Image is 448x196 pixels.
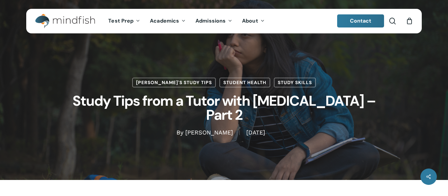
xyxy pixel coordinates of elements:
[191,18,237,24] a: Admissions
[185,129,233,136] a: [PERSON_NAME]
[103,9,269,33] nav: Main Menu
[176,131,183,135] span: By
[145,18,191,24] a: Academics
[108,17,133,24] span: Test Prep
[242,17,258,24] span: About
[274,78,316,87] a: Study Skills
[237,18,270,24] a: About
[239,131,272,135] span: [DATE]
[406,17,413,25] a: Cart
[219,78,270,87] a: Student Health
[26,9,422,33] header: Main Menu
[150,17,179,24] span: Academics
[337,14,384,27] a: Contact
[60,87,388,129] h1: Study Tips from a Tutor with [MEDICAL_DATA] – Part 2
[103,18,145,24] a: Test Prep
[195,17,226,24] span: Admissions
[350,17,372,24] span: Contact
[132,78,216,87] a: [PERSON_NAME]'s Study Tips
